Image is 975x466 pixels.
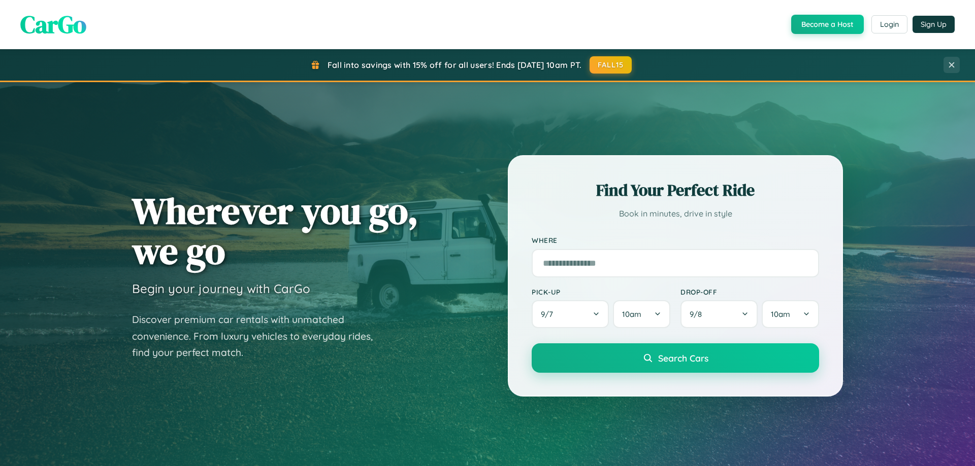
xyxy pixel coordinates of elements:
[132,311,386,361] p: Discover premium car rentals with unmatched convenience. From luxury vehicles to everyday rides, ...
[532,288,670,296] label: Pick-up
[762,300,819,328] button: 10am
[132,281,310,296] h3: Begin your journey with CarGo
[690,309,707,319] span: 9 / 8
[680,300,758,328] button: 9/8
[913,16,955,33] button: Sign Up
[791,15,864,34] button: Become a Host
[658,352,708,364] span: Search Cars
[132,191,418,271] h1: Wherever you go, we go
[680,288,819,296] label: Drop-off
[590,56,632,74] button: FALL15
[532,300,609,328] button: 9/7
[532,206,819,221] p: Book in minutes, drive in style
[622,309,641,319] span: 10am
[541,309,558,319] span: 9 / 7
[328,60,582,70] span: Fall into savings with 15% off for all users! Ends [DATE] 10am PT.
[532,343,819,373] button: Search Cars
[613,300,670,328] button: 10am
[871,15,907,33] button: Login
[532,236,819,245] label: Where
[20,8,86,41] span: CarGo
[532,179,819,201] h2: Find Your Perfect Ride
[771,309,790,319] span: 10am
